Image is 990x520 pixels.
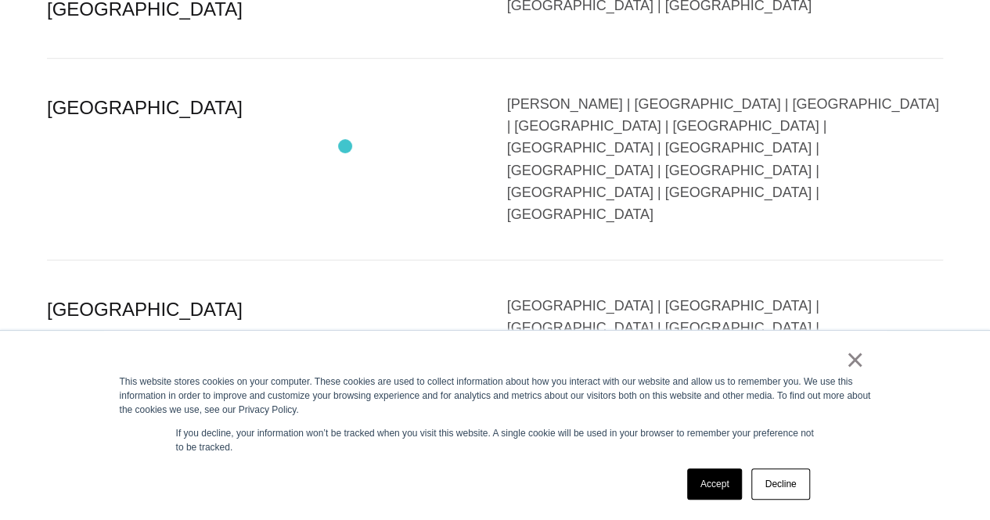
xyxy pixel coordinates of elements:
[751,468,809,500] a: Decline
[120,375,871,417] div: This website stores cookies on your computer. These cookies are used to collect information about...
[47,93,484,225] div: [GEOGRAPHIC_DATA]
[507,295,944,383] div: [GEOGRAPHIC_DATA] | [GEOGRAPHIC_DATA] | [GEOGRAPHIC_DATA] | [GEOGRAPHIC_DATA] | [GEOGRAPHIC_DATA]...
[176,426,815,454] p: If you decline, your information won’t be tracked when you visit this website. A single cookie wi...
[846,353,865,367] a: ×
[507,93,944,225] div: [PERSON_NAME] | [GEOGRAPHIC_DATA] | [GEOGRAPHIC_DATA] | [GEOGRAPHIC_DATA] | [GEOGRAPHIC_DATA] | [...
[687,468,743,500] a: Accept
[47,295,484,383] div: [GEOGRAPHIC_DATA]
